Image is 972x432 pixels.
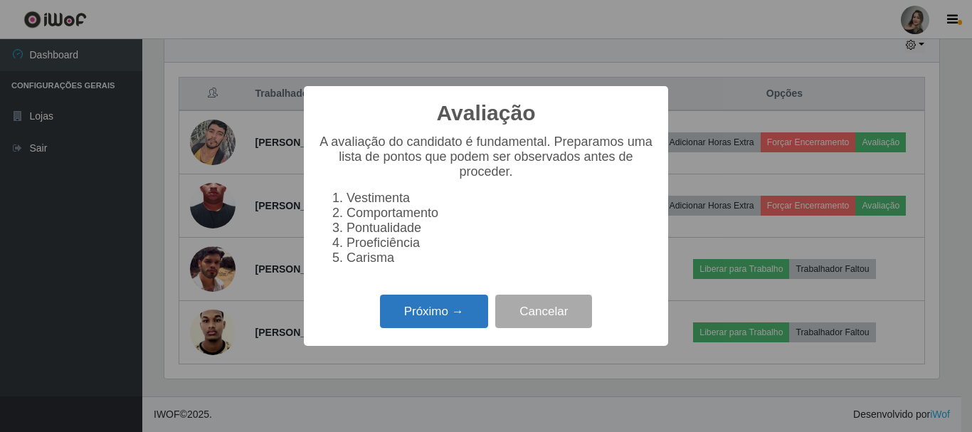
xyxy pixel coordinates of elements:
li: Carisma [347,251,654,265]
button: Cancelar [495,295,592,328]
h2: Avaliação [437,100,536,126]
li: Comportamento [347,206,654,221]
li: Proeficiência [347,236,654,251]
li: Pontualidade [347,221,654,236]
li: Vestimenta [347,191,654,206]
p: A avaliação do candidato é fundamental. Preparamos uma lista de pontos que podem ser observados a... [318,135,654,179]
button: Próximo → [380,295,488,328]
